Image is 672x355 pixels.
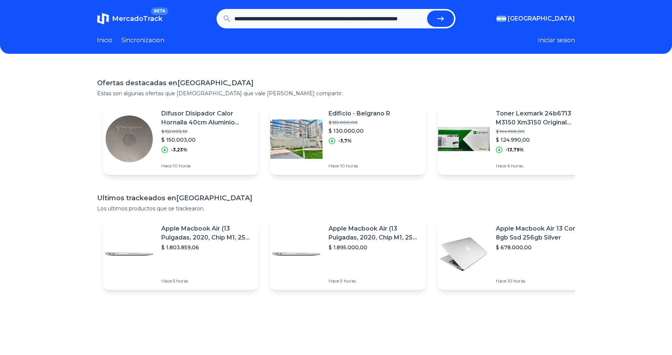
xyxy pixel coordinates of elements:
[161,129,252,135] p: $ 155.003,10
[329,120,390,126] p: $ 135.000,00
[496,278,587,284] p: Hace 10 horas
[97,13,109,25] img: MercadoTrack
[496,244,587,251] p: $ 678.000,00
[97,193,575,203] h1: Ultimos trackeados en [GEOGRAPHIC_DATA]
[270,228,323,280] img: Featured image
[112,15,162,23] span: MercadoTrack
[438,113,490,165] img: Featured image
[496,109,587,127] p: Toner Lexmark 24b6713 M3150 Xm3150 Original Garantía + Envío
[270,113,323,165] img: Featured image
[97,90,575,97] p: Estas son algunas ofertas que [DEMOGRAPHIC_DATA] que vale [PERSON_NAME] compartir.
[538,36,575,45] button: Iniciar sesion
[103,228,155,280] img: Featured image
[270,103,426,175] a: Featured imageEdificio - Belgrano R$ 135.000,00$ 130.000,00-3,7%Hace 10 horas
[97,36,112,45] a: Inicio
[97,13,162,25] a: MercadoTrackBETA
[121,36,164,45] a: Sincronizacion
[103,103,258,175] a: Featured imageDifusor Disipador Calor Hornalla 40cm Aluminio Inyectado Tnr$ 155.003,10$ 150.003,0...
[497,16,506,22] img: Argentina
[103,218,258,290] a: Featured imageApple Macbook Air (13 Pulgadas, 2020, Chip M1, 256 Gb De Ssd, 8 Gb De Ram) - Plata$...
[329,224,420,242] p: Apple Macbook Air (13 Pulgadas, 2020, Chip M1, 256 Gb De Ssd, 8 Gb De Ram) - Plata
[329,278,420,284] p: Hace 9 horas
[338,138,352,144] p: -3,7%
[270,218,426,290] a: Featured imageApple Macbook Air (13 Pulgadas, 2020, Chip M1, 256 Gb De Ssd, 8 Gb De Ram) - Plata$...
[496,136,587,143] p: $ 124.990,00
[438,228,490,280] img: Featured image
[161,109,252,127] p: Difusor Disipador Calor Hornalla 40cm Aluminio Inyectado Tnr
[438,218,593,290] a: Featured imageApple Macbook Air 13 Core I5 8gb Ssd 256gb Silver$ 678.000,00Hace 10 horas
[438,103,593,175] a: Featured imageToner Lexmark 24b6713 M3150 Xm3150 Original Garantía + Envío$ 144.990,00$ 124.990,0...
[161,278,252,284] p: Hace 5 horas
[171,147,187,153] p: -3,23%
[161,163,252,169] p: Hace 10 horas
[103,113,155,165] img: Featured image
[496,163,587,169] p: Hace 6 horas
[161,224,252,242] p: Apple Macbook Air (13 Pulgadas, 2020, Chip M1, 256 Gb De Ssd, 8 Gb De Ram) - Plata
[497,14,575,23] button: [GEOGRAPHIC_DATA]
[329,109,390,118] p: Edificio - Belgrano R
[496,129,587,135] p: $ 144.990,00
[151,7,168,15] span: BETA
[161,244,252,251] p: $ 1.803.859,06
[505,147,524,153] p: -13,79%
[329,163,390,169] p: Hace 10 horas
[496,224,587,242] p: Apple Macbook Air 13 Core I5 8gb Ssd 256gb Silver
[97,78,575,88] h1: Ofertas destacadas en [GEOGRAPHIC_DATA]
[97,205,575,212] p: Los ultimos productos que se trackearon.
[508,14,575,23] span: [GEOGRAPHIC_DATA]
[329,244,420,251] p: $ 1.895.000,00
[329,127,390,135] p: $ 130.000,00
[161,136,252,143] p: $ 150.003,00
